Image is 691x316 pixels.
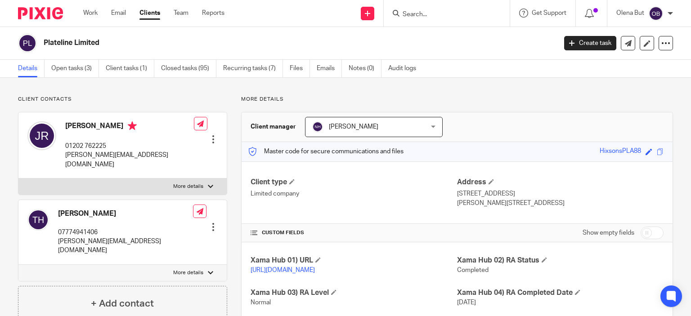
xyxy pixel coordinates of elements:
a: Client tasks (1) [106,60,154,77]
div: HixsonsPLA88 [600,147,641,157]
h4: Xama Hub 03) RA Level [251,288,457,298]
img: svg%3E [27,121,56,150]
span: Get Support [532,10,566,16]
h4: CUSTOM FIELDS [251,229,457,236]
h4: Client type [251,178,457,187]
a: Open tasks (3) [51,60,99,77]
span: [DATE] [457,299,476,306]
a: Work [83,9,98,18]
a: Create task [564,36,616,50]
img: svg%3E [27,209,49,231]
p: 07774941406 [58,228,193,237]
h4: [PERSON_NAME] [58,209,193,218]
a: Details [18,60,45,77]
p: More details [173,269,203,276]
h4: Xama Hub 02) RA Status [457,256,664,265]
h3: Client manager [251,122,296,131]
img: svg%3E [649,6,663,21]
h4: [PERSON_NAME] [65,121,194,133]
input: Search [402,11,483,19]
img: svg%3E [18,34,37,53]
a: Audit logs [388,60,423,77]
p: [PERSON_NAME][STREET_ADDRESS] [457,199,664,208]
p: [PERSON_NAME][EMAIL_ADDRESS][DOMAIN_NAME] [58,237,193,255]
span: Normal [251,299,271,306]
h4: Xama Hub 04) RA Completed Date [457,288,664,298]
a: [URL][DOMAIN_NAME] [251,267,315,273]
a: Team [174,9,188,18]
img: svg%3E [312,121,323,132]
p: [PERSON_NAME][EMAIL_ADDRESS][DOMAIN_NAME] [65,151,194,169]
a: Email [111,9,126,18]
span: [PERSON_NAME] [329,124,378,130]
a: Files [290,60,310,77]
p: Master code for secure communications and files [248,147,404,156]
a: Closed tasks (95) [161,60,216,77]
p: More details [173,183,203,190]
h4: Xama Hub 01) URL [251,256,457,265]
p: Client contacts [18,96,227,103]
a: Emails [317,60,342,77]
p: More details [241,96,673,103]
span: Completed [457,267,489,273]
a: Notes (0) [349,60,381,77]
h4: + Add contact [91,297,154,311]
h2: Plateline Limited [44,38,449,48]
p: Olena But [616,9,644,18]
a: Clients [139,9,160,18]
p: Limited company [251,189,457,198]
h4: Address [457,178,664,187]
label: Show empty fields [583,228,634,237]
p: [STREET_ADDRESS] [457,189,664,198]
a: Recurring tasks (7) [223,60,283,77]
img: Pixie [18,7,63,19]
i: Primary [128,121,137,130]
a: Reports [202,9,224,18]
p: 01202 762225 [65,142,194,151]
